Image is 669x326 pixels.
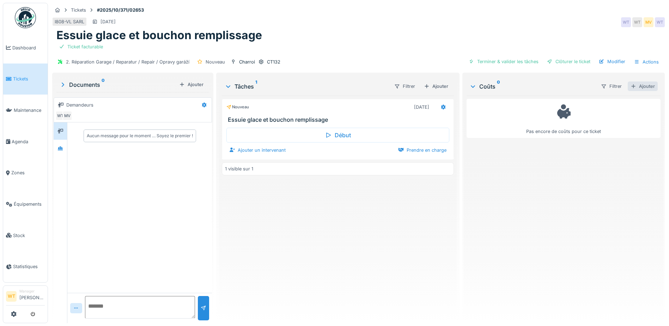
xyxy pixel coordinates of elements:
[225,165,253,172] div: 1 visible sur 1
[55,18,84,25] div: I808-VL SARL
[228,116,451,123] h3: Essuie glace et bouchon remplissage
[226,145,288,155] div: Ajouter un intervenant
[3,126,48,157] a: Agenda
[66,59,189,65] div: 2. Réparation Garage / Reparatur / Repair / Opravy garáží
[6,291,17,302] li: WT
[3,95,48,126] a: Maintenance
[421,81,451,91] div: Ajouter
[87,133,193,139] div: Aucun message pour le moment … Soyez le premier !
[414,104,429,110] div: [DATE]
[59,80,176,89] div: Documents
[632,17,642,27] div: WT
[14,201,45,207] span: Équipements
[655,17,665,27] div: WT
[14,107,45,114] span: Maintenance
[267,59,280,65] div: CT132
[628,81,658,91] div: Ajouter
[631,57,662,67] div: Actions
[621,17,631,27] div: WT
[102,80,105,89] sup: 0
[15,7,36,28] img: Badge_color-CXgf-gQk.svg
[13,263,45,270] span: Statistiques
[598,81,625,91] div: Filtrer
[225,82,388,91] div: Tâches
[395,145,449,155] div: Prendre en charge
[11,169,45,176] span: Zones
[3,157,48,189] a: Zones
[391,81,418,91] div: Filtrer
[176,80,206,89] div: Ajouter
[19,289,45,294] div: Manager
[12,138,45,145] span: Agenda
[101,18,116,25] div: [DATE]
[466,57,541,66] div: Terminer & valider les tâches
[226,104,249,110] div: Nouveau
[3,251,48,283] a: Statistiques
[239,59,255,65] div: Charroi
[55,111,65,121] div: WT
[3,220,48,251] a: Stock
[544,57,593,66] div: Clôturer le ticket
[471,102,656,135] div: Pas encore de coûts pour ce ticket
[66,102,93,108] div: Demandeurs
[13,76,45,82] span: Tickets
[94,7,147,13] strong: #2025/10/371/02653
[3,188,48,220] a: Équipements
[56,29,262,42] h1: Essuie glace et bouchon remplissage
[19,289,45,304] li: [PERSON_NAME]
[13,232,45,239] span: Stock
[497,82,500,91] sup: 0
[67,43,103,50] div: Ticket facturable
[6,289,45,306] a: WT Manager[PERSON_NAME]
[62,111,72,121] div: MV
[12,44,45,51] span: Dashboard
[3,64,48,95] a: Tickets
[644,17,653,27] div: MV
[255,82,257,91] sup: 1
[596,57,628,66] div: Modifier
[71,7,86,13] div: Tickets
[469,82,595,91] div: Coûts
[206,59,225,65] div: Nouveau
[3,32,48,64] a: Dashboard
[226,128,449,143] div: Début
